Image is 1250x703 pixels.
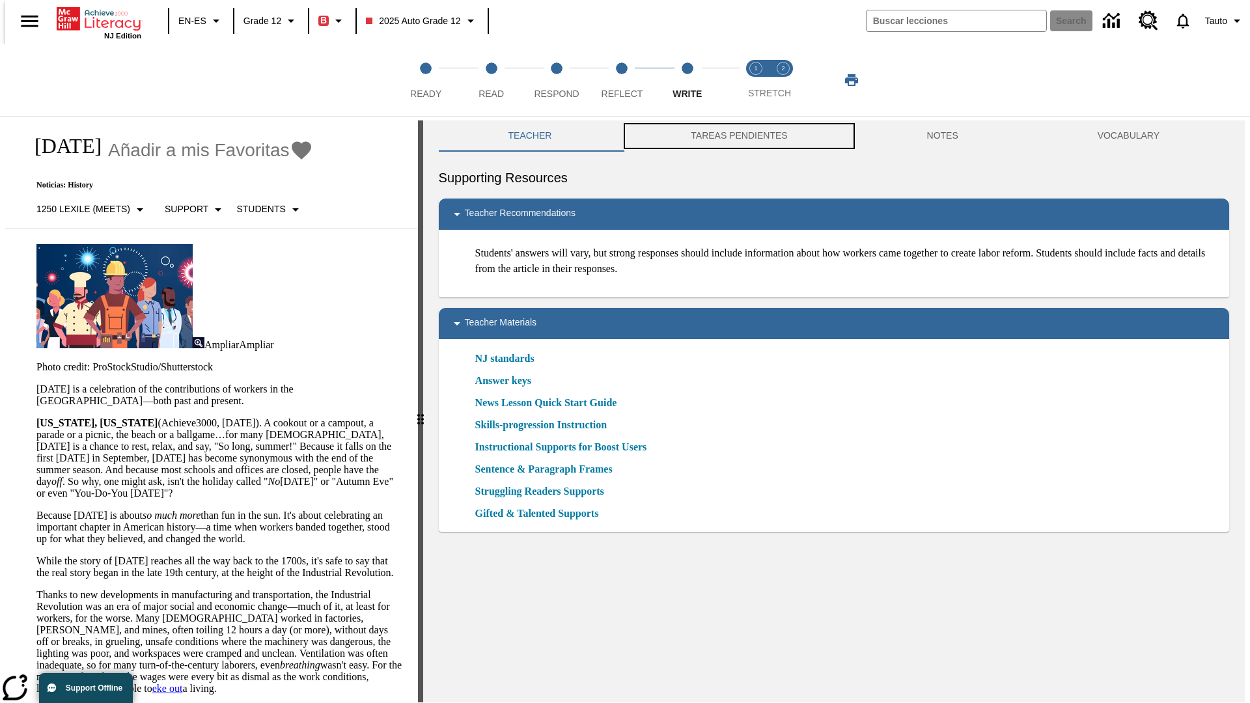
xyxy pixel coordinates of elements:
em: off [51,476,62,487]
input: search field [867,10,1046,31]
span: Ampliar [239,339,273,350]
a: Centro de información [1095,3,1131,39]
button: Perfil/Configuración [1200,9,1250,33]
strong: [US_STATE], [US_STATE] [36,417,158,428]
div: activity [423,120,1245,702]
h6: Supporting Resources [439,167,1229,188]
img: Ampliar [193,337,204,348]
a: Centro de recursos, Se abrirá en una pestaña nueva. [1131,3,1166,38]
span: Ready [410,89,441,99]
button: Ready step 1 of 5 [388,44,464,116]
a: Sentence & Paragraph Frames, Se abrirá en una nueva ventana o pestaña [475,462,613,477]
button: NOTES [857,120,1028,152]
button: Imprimir [831,68,872,92]
p: 1250 Lexile (Meets) [36,202,130,216]
a: Instructional Supports for Boost Users, Se abrirá en una nueva ventana o pestaña [475,439,647,455]
span: NJ Edition [104,32,141,40]
em: No [268,476,280,487]
a: eke out [152,683,183,694]
button: Stretch Respond step 2 of 2 [764,44,802,116]
button: Boost El color de la clase es rojo. Cambiar el color de la clase. [313,9,352,33]
a: NJ standards [475,351,542,366]
a: News Lesson Quick Start Guide, Se abrirá en una nueva ventana o pestaña [475,395,617,411]
button: Seleccionar estudiante [231,198,308,221]
button: VOCABULARY [1028,120,1229,152]
div: Teacher Materials [439,308,1229,339]
button: Abrir el menú lateral [10,2,49,40]
a: Struggling Readers Supports [475,484,612,499]
span: Read [479,89,504,99]
span: Reflect [602,89,643,99]
div: Portada [57,5,141,40]
div: reading [5,120,418,696]
p: While the story of [DATE] reaches all the way back to the 1700s, it's safe to say that the real s... [36,555,402,579]
button: Teacher [439,120,622,152]
p: Students [236,202,285,216]
span: Respond [534,89,579,99]
p: Photo credit: ProStockStudio/Shutterstock [36,361,402,373]
span: Grade 12 [243,14,281,28]
p: (Achieve3000, [DATE]). A cookout or a campout, a parade or a picnic, the beach or a ballgame…for ... [36,417,402,499]
button: Respond step 3 of 5 [519,44,594,116]
a: Notificaciones [1166,4,1200,38]
p: Teacher Materials [465,316,537,331]
button: Read step 2 of 5 [453,44,529,116]
span: Tauto [1205,14,1227,28]
p: Thanks to new developments in manufacturing and transportation, the Industrial Revolution was an ... [36,589,402,695]
h1: [DATE] [21,134,102,158]
p: Noticias: History [21,180,313,190]
button: Write step 5 of 5 [650,44,725,116]
div: Instructional Panel Tabs [439,120,1229,152]
button: Seleccione Lexile, 1250 Lexile (Meets) [31,198,153,221]
button: TAREAS PENDIENTES [621,120,857,152]
a: Answer keys, Se abrirá en una nueva ventana o pestaña [475,373,531,389]
span: B [320,12,327,29]
button: Grado: Grade 12, Elige un grado [238,9,304,33]
span: EN-ES [178,14,206,28]
em: breathing [280,659,320,670]
span: Write [673,89,702,99]
div: Pulsa la tecla de intro o la barra espaciadora y luego presiona las flechas de derecha e izquierd... [418,120,423,702]
text: 2 [781,65,785,72]
p: Because [DATE] is about than fun in the sun. It's about celebrating an important chapter in Ameri... [36,510,402,545]
a: Skills-progression Instruction, Se abrirá en una nueva ventana o pestaña [475,417,607,433]
p: Teacher Recommendations [465,206,576,222]
span: Support Offline [66,683,122,693]
button: Tipo de apoyo, Support [160,198,231,221]
em: so much more [143,510,201,521]
p: Students' answers will vary, but strong responses should include information about how workers ca... [475,245,1219,277]
text: 1 [754,65,757,72]
p: Support [165,202,208,216]
a: Gifted & Talented Supports [475,506,607,521]
button: Añadir a mis Favoritas - Día del Trabajo [108,139,313,161]
button: Stretch Read step 1 of 2 [737,44,775,116]
button: Class: 2025 Auto Grade 12, Selecciona una clase [361,9,483,33]
span: Ampliar [204,339,239,350]
p: [DATE] is a celebration of the contributions of workers in the [GEOGRAPHIC_DATA]—both past and pr... [36,383,402,407]
span: Añadir a mis Favoritas [108,140,290,161]
button: Reflect step 4 of 5 [584,44,660,116]
button: Language: EN-ES, Selecciona un idioma [173,9,229,33]
span: STRETCH [748,88,791,98]
img: A banner with a blue background shows an illustrated row of diverse men and women dressed in clot... [36,244,193,348]
button: Support Offline [39,673,133,703]
span: 2025 Auto Grade 12 [366,14,460,28]
div: Teacher Recommendations [439,199,1229,230]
